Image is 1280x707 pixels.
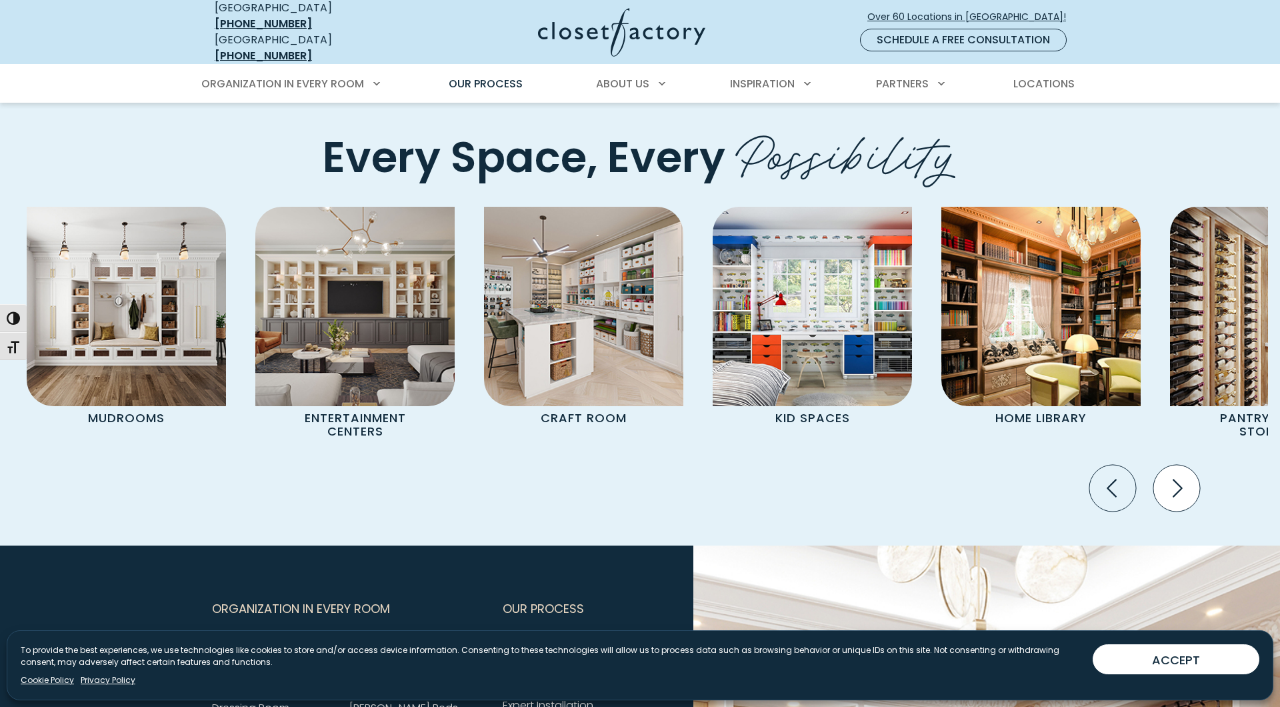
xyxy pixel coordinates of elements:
[503,592,632,626] button: Footer Subnav Button - Our Process
[966,406,1115,431] p: Home Library
[730,76,795,91] span: Inspiration
[867,10,1077,24] span: Over 60 Locations in [GEOGRAPHIC_DATA]!
[737,406,887,431] p: Kid Spaces
[212,592,390,626] span: Organization in Every Room
[81,674,135,686] a: Privacy Policy
[201,76,364,91] span: Organization in Every Room
[596,76,649,91] span: About Us
[941,207,1141,406] img: Home Library
[713,207,912,406] img: Kids Room Cabinetry
[735,111,958,189] span: Possibility
[860,29,1067,51] a: Schedule a Free Consultation
[503,592,584,626] span: Our Process
[21,644,1082,668] p: To provide the best experiences, we use technologies like cookies to store and/or access device i...
[1084,460,1141,517] button: Previous slide
[21,674,74,686] a: Cookie Policy
[215,48,312,63] a: [PHONE_NUMBER]
[27,207,226,406] img: Mudroom Cabinets
[280,406,429,444] p: Entertainment Centers
[241,207,469,444] a: Entertainment Center Entertainment Centers
[876,76,929,91] span: Partners
[469,207,698,431] a: Custom craft room Craft Room
[215,32,408,64] div: [GEOGRAPHIC_DATA]
[484,207,683,406] img: Custom craft room
[1093,644,1259,674] button: ACCEPT
[212,592,487,626] button: Footer Subnav Button - Organization in Every Room
[255,207,455,406] img: Entertainment Center
[12,207,241,431] a: Mudroom Cabinets Mudrooms
[1013,76,1075,91] span: Locations
[215,16,312,31] a: [PHONE_NUMBER]
[192,65,1088,103] nav: Primary Menu
[867,5,1077,29] a: Over 60 Locations in [GEOGRAPHIC_DATA]!
[698,207,927,431] a: Kids Room Cabinetry Kid Spaces
[323,127,597,188] span: Every Space,
[449,76,523,91] span: Our Process
[607,127,725,188] span: Every
[538,8,705,57] img: Closet Factory Logo
[1148,460,1205,517] button: Next slide
[509,406,658,431] p: Craft Room
[51,406,201,431] p: Mudrooms
[927,207,1155,431] a: Home Library Home Library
